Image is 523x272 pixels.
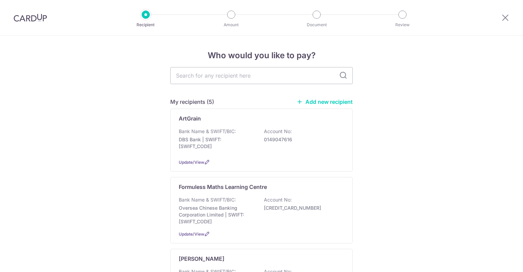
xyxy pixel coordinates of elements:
p: Oversea Chinese Banking Corporation Limited | SWIFT: [SWIFT_CODE] [179,205,255,225]
input: Search for any recipient here [170,67,353,84]
p: Amount [206,21,256,28]
p: ArtGrain [179,114,201,123]
img: CardUp [14,14,47,22]
a: Add new recipient [297,98,353,105]
p: Account No: [264,128,292,135]
h4: Who would you like to pay? [170,49,353,62]
p: [PERSON_NAME] [179,255,224,263]
p: DBS Bank | SWIFT: [SWIFT_CODE] [179,136,255,150]
p: 0149047616 [264,136,340,143]
p: Recipient [121,21,171,28]
a: Update/View [179,231,204,237]
p: [CREDIT_CARD_NUMBER] [264,205,340,211]
p: Formuless Maths Learning Centre [179,183,267,191]
p: Document [291,21,342,28]
p: Bank Name & SWIFT/BIC: [179,128,236,135]
p: Review [377,21,428,28]
h5: My recipients (5) [170,98,214,106]
a: Update/View [179,160,204,165]
p: Account No: [264,196,292,203]
p: Bank Name & SWIFT/BIC: [179,196,236,203]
